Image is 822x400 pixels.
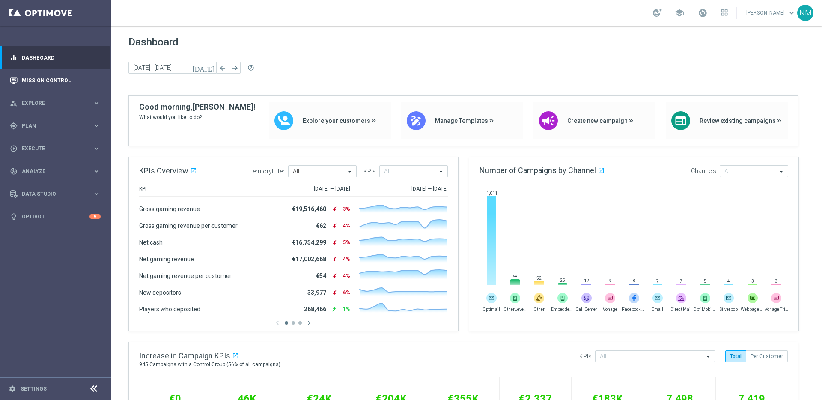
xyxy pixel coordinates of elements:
a: Settings [21,386,47,391]
button: Mission Control [9,77,101,84]
i: person_search [10,99,18,107]
div: Dashboard [10,46,101,69]
i: keyboard_arrow_right [92,144,101,152]
div: Plan [10,122,92,130]
span: school [675,8,684,18]
i: lightbulb [10,213,18,221]
button: play_circle_outline Execute keyboard_arrow_right [9,145,101,152]
i: equalizer [10,54,18,62]
div: Optibot [10,205,101,228]
button: equalizer Dashboard [9,54,101,61]
a: Optibot [22,205,89,228]
button: track_changes Analyze keyboard_arrow_right [9,168,101,175]
button: Data Studio keyboard_arrow_right [9,191,101,197]
button: lightbulb Optibot 6 [9,213,101,220]
div: Analyze [10,167,92,175]
div: Execute [10,145,92,152]
i: keyboard_arrow_right [92,190,101,198]
i: settings [9,385,16,393]
i: keyboard_arrow_right [92,99,101,107]
a: Mission Control [22,69,101,92]
i: play_circle_outline [10,145,18,152]
span: Data Studio [22,191,92,197]
a: [PERSON_NAME]keyboard_arrow_down [745,6,797,19]
div: Mission Control [10,69,101,92]
div: NM [797,5,813,21]
div: Data Studio [10,190,92,198]
i: gps_fixed [10,122,18,130]
span: Execute [22,146,92,151]
div: 6 [89,214,101,219]
div: Explore [10,99,92,107]
i: keyboard_arrow_right [92,122,101,130]
span: Analyze [22,169,92,174]
a: Dashboard [22,46,101,69]
button: gps_fixed Plan keyboard_arrow_right [9,122,101,129]
button: person_search Explore keyboard_arrow_right [9,100,101,107]
span: keyboard_arrow_down [787,8,796,18]
span: Explore [22,101,92,106]
span: Plan [22,123,92,128]
i: track_changes [10,167,18,175]
i: keyboard_arrow_right [92,167,101,175]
